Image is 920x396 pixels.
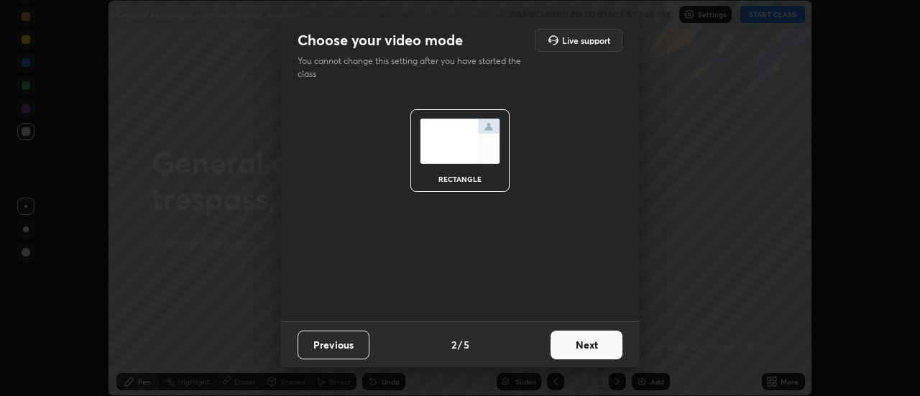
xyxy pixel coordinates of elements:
div: rectangle [431,175,489,183]
p: You cannot change this setting after you have started the class [298,55,530,80]
h2: Choose your video mode [298,31,463,50]
button: Next [551,331,622,359]
img: normalScreenIcon.ae25ed63.svg [420,119,500,164]
h4: 5 [464,337,469,352]
h5: Live support [562,36,610,45]
h4: / [458,337,462,352]
h4: 2 [451,337,456,352]
button: Previous [298,331,369,359]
